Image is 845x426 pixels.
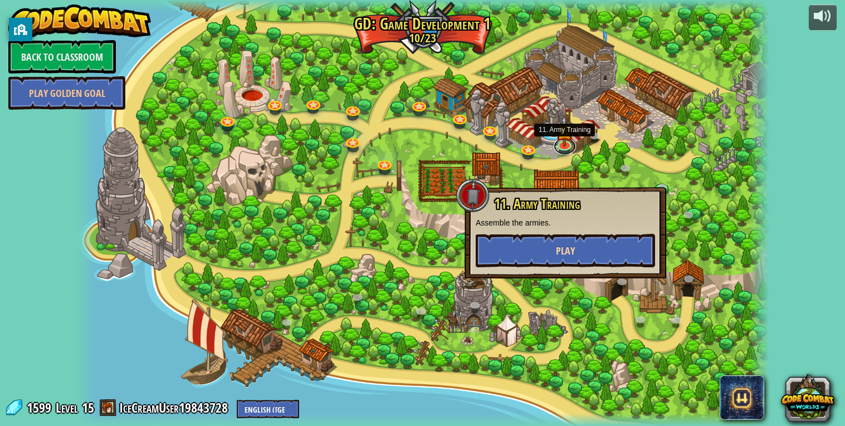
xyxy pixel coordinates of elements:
[8,4,151,38] img: CodeCombat - Learn how to code by playing a game
[809,4,837,31] button: Adjust volume
[494,194,580,213] span: 11. Army Training
[8,76,125,110] a: Play Golden Goal
[555,116,573,146] img: level-banner-started.png
[27,399,55,417] span: 1599
[556,244,575,258] span: Play
[8,40,116,74] a: Back to Classroom
[476,234,655,267] button: Play
[9,18,32,41] button: privacy banner
[82,399,94,417] span: 15
[56,399,78,417] span: Level
[119,399,231,417] a: IceCreamUser19843728
[476,217,655,228] p: Assemble the armies.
